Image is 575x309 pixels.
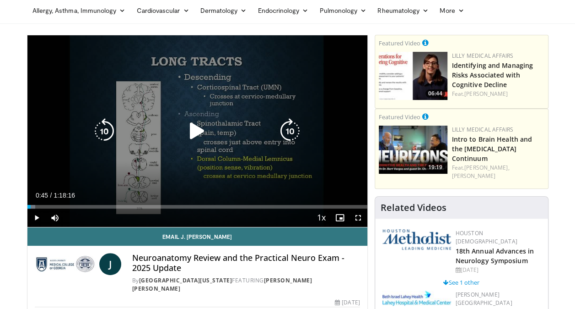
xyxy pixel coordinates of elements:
a: More [434,1,469,20]
a: Endocrinology [252,1,314,20]
a: Lilly Medical Affairs [452,52,514,60]
img: fc5f84e2-5eb7-4c65-9fa9-08971b8c96b8.jpg.150x105_q85_crop-smart_upscale.jpg [379,52,447,100]
span: 1:18:16 [54,192,75,199]
a: Cardiovascular [131,1,194,20]
a: [PERSON_NAME] [464,90,508,98]
button: Enable picture-in-picture mode [331,209,349,227]
a: Lilly Medical Affairs [452,126,514,133]
a: Pulmonology [314,1,372,20]
span: 0:45 [36,192,48,199]
button: Playback Rate [312,209,331,227]
a: Intro to Brain Health and the [MEDICAL_DATA] Continuum [452,135,532,163]
button: Mute [46,209,64,227]
a: Rheumatology [372,1,434,20]
h4: Neuroanatomy Review and the Practical Neuro Exam - 2025 Update [132,253,360,273]
img: a80fd508-2012-49d4-b73e-1d4e93549e78.png.150x105_q85_crop-smart_upscale.jpg [379,126,447,174]
a: Allergy, Asthma, Immunology [27,1,131,20]
a: 19:19 [379,126,447,174]
div: [DATE] [335,298,360,307]
span: / [50,192,52,199]
a: J [99,253,121,275]
a: [PERSON_NAME][GEOGRAPHIC_DATA] [456,291,512,307]
button: Play [27,209,46,227]
a: Houston [DEMOGRAPHIC_DATA] [456,229,517,245]
div: [DATE] [456,266,541,274]
img: e7977282-282c-4444-820d-7cc2733560fd.jpg.150x105_q85_autocrop_double_scale_upscale_version-0.2.jpg [382,291,451,306]
span: 06:44 [425,89,445,98]
small: Featured Video [379,113,420,121]
button: Fullscreen [349,209,367,227]
img: Medical College of Georgia - Augusta University [35,253,96,275]
small: Featured Video [379,39,420,47]
a: [PERSON_NAME], [464,164,509,171]
a: [PERSON_NAME] [452,172,495,180]
a: 06:44 [379,52,447,100]
a: 18th Annual Advances in Neurology Symposium [456,247,534,265]
video-js: Video Player [27,35,367,227]
a: Identifying and Managing Risks Associated with Cognitive Decline [452,61,533,89]
a: See 1 other [443,278,479,287]
div: Progress Bar [27,205,367,209]
a: [GEOGRAPHIC_DATA][US_STATE] [139,276,232,284]
span: 19:19 [425,163,445,171]
div: Feat. [452,164,544,180]
h4: Related Videos [381,202,446,213]
img: 5e4488cc-e109-4a4e-9fd9-73bb9237ee91.png.150x105_q85_autocrop_double_scale_upscale_version-0.2.png [382,229,451,250]
a: [PERSON_NAME] [PERSON_NAME] [132,276,312,292]
a: Email J. [PERSON_NAME] [27,227,367,246]
a: Dermatology [195,1,253,20]
div: By FEATURING [132,276,360,293]
div: Feat. [452,90,544,98]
